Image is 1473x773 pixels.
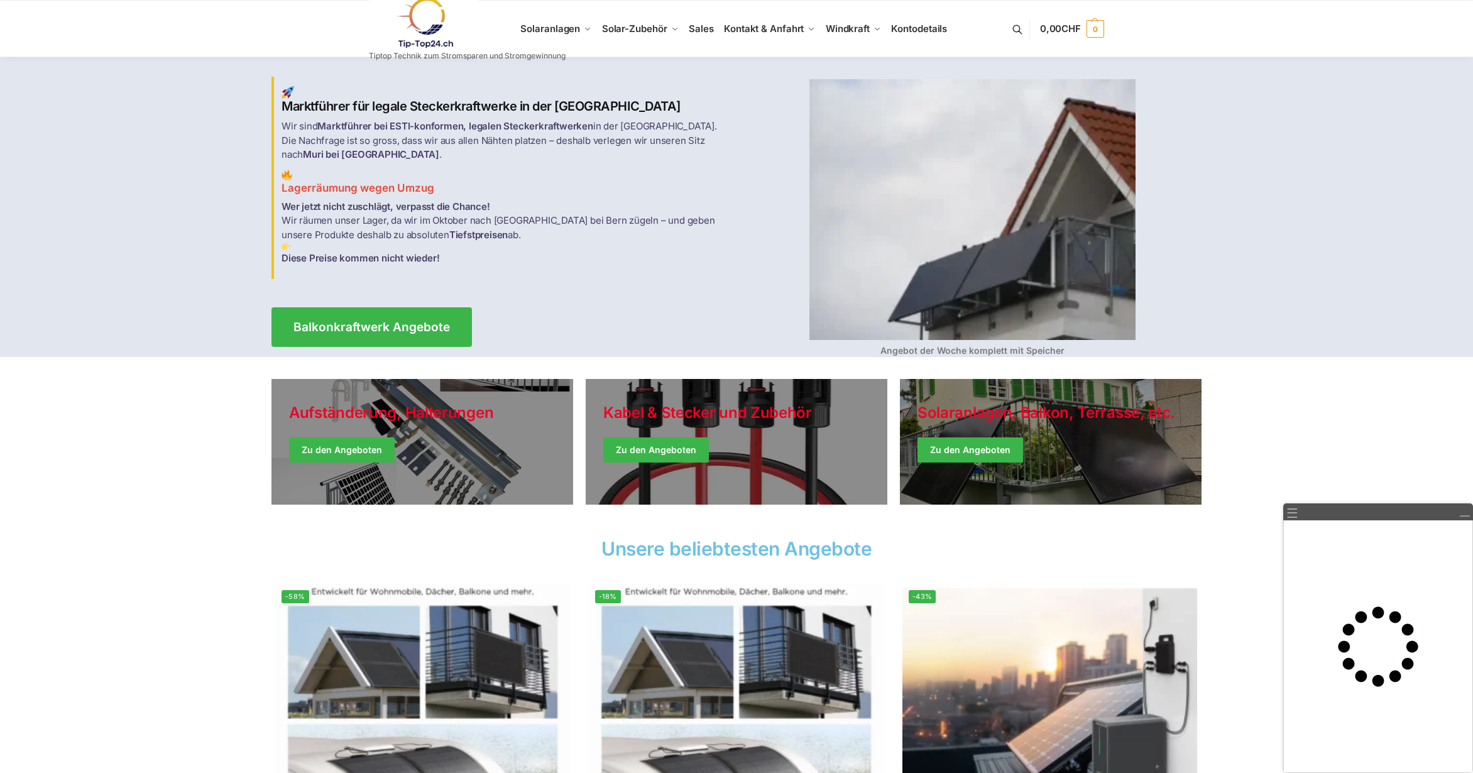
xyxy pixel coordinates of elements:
[282,200,729,266] p: Wir räumen unser Lager, da wir im Oktober nach [GEOGRAPHIC_DATA] bei Bern zügeln – und geben unse...
[293,321,450,333] span: Balkonkraftwerk Angebote
[821,1,887,57] a: Windkraft
[1286,507,1298,520] a: ☰
[1040,10,1104,48] a: 0,00CHF 0
[369,52,566,60] p: Tiptop Technik zum Stromsparen und Stromgewinnung
[900,379,1202,505] a: Winter Jackets
[271,379,573,505] a: Holiday Style
[1284,520,1472,772] iframe: Live Hilfe
[282,252,439,264] strong: Diese Preise kommen nicht wieder!
[282,86,294,99] img: Balkon-Terrassen-Kraftwerke 1
[724,23,804,35] span: Kontakt & Anfahrt
[271,307,472,347] a: Balkonkraftwerk Angebote
[602,23,667,35] span: Solar-Zubehör
[684,1,719,57] a: Sales
[1061,23,1081,35] span: CHF
[719,1,821,57] a: Kontakt & Anfahrt
[597,1,684,57] a: Solar-Zubehör
[282,86,729,114] h2: Marktführer für legale Steckerkraftwerke in der [GEOGRAPHIC_DATA]
[303,148,439,160] strong: Muri bei [GEOGRAPHIC_DATA]
[826,23,870,35] span: Windkraft
[271,539,1202,558] h2: Unsere beliebtesten Angebote
[282,200,490,212] strong: Wer jetzt nicht zuschlägt, verpasst die Chance!
[586,379,887,505] a: Holiday Style
[282,170,729,196] h3: Lagerräumung wegen Umzug
[886,1,952,57] a: Kontodetails
[282,119,729,162] p: Wir sind in der [GEOGRAPHIC_DATA]. Die Nachfrage ist so gross, dass wir aus allen Nähten platzen ...
[1459,507,1470,518] a: Minimieren/Wiederherstellen
[1087,20,1104,38] span: 0
[689,23,714,35] span: Sales
[282,170,292,180] img: Balkon-Terrassen-Kraftwerke 2
[282,242,291,251] img: Balkon-Terrassen-Kraftwerke 3
[317,120,593,132] strong: Marktführer bei ESTI-konformen, legalen Steckerkraftwerken
[1040,23,1081,35] span: 0,00
[449,229,508,241] strong: Tiefstpreisen
[891,23,947,35] span: Kontodetails
[809,79,1136,340] img: Balkon-Terrassen-Kraftwerke 4
[880,345,1065,356] strong: Angebot der Woche komplett mit Speicher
